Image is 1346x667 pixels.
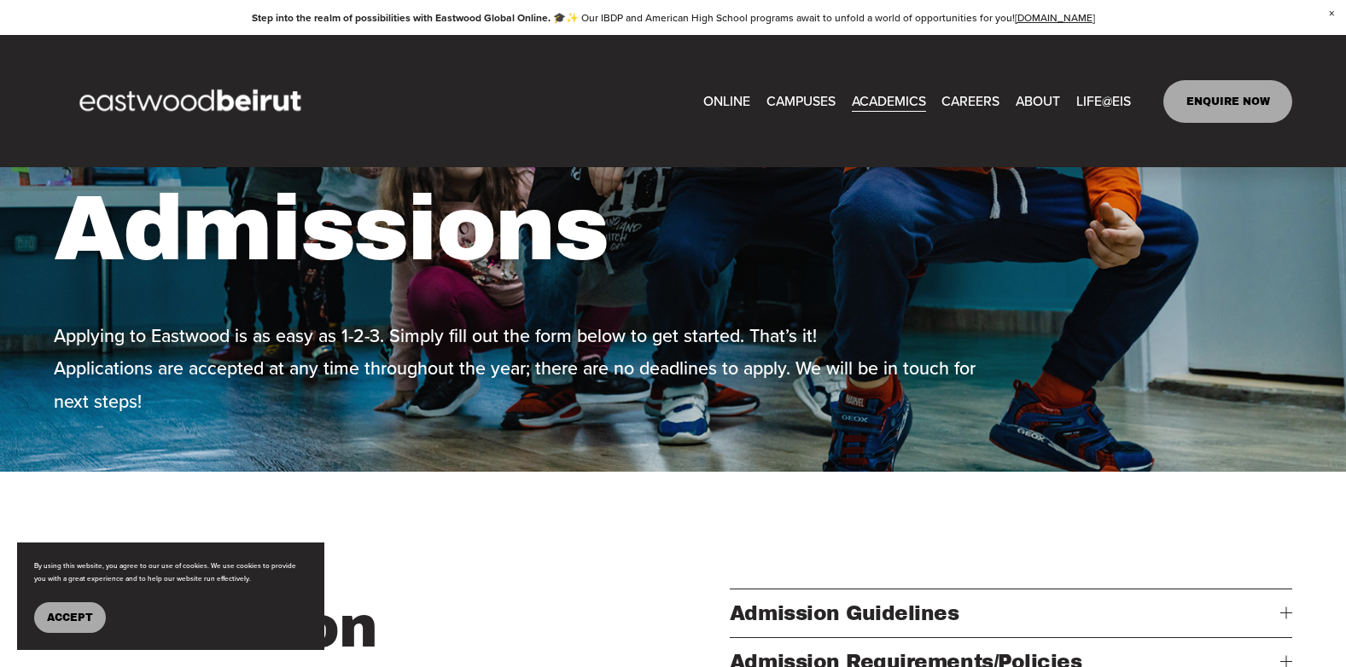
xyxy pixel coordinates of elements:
a: folder dropdown [1076,88,1131,115]
span: LIFE@EIS [1076,89,1131,113]
a: ONLINE [703,88,750,115]
button: Accept [34,602,106,633]
span: Admission Guidelines [730,602,1280,624]
h1: Admissions [54,175,1292,284]
p: By using this website, you agree to our use of cookies. We use cookies to provide you with a grea... [34,560,307,585]
button: Admission Guidelines [730,589,1292,637]
a: [DOMAIN_NAME] [1015,10,1095,25]
span: CAMPUSES [766,89,836,113]
a: folder dropdown [766,88,836,115]
img: EastwoodIS Global Site [54,58,332,145]
a: ENQUIRE NOW [1163,80,1292,123]
span: ABOUT [1016,89,1060,113]
span: Accept [47,612,93,623]
a: folder dropdown [852,88,926,115]
span: ACADEMICS [852,89,926,113]
p: Applying to Eastwood is as easy as 1-2-3. Simply fill out the form below to get started. That’s i... [54,319,980,418]
a: folder dropdown [1016,88,1060,115]
a: CAREERS [941,88,999,115]
section: Cookie banner [17,542,324,650]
